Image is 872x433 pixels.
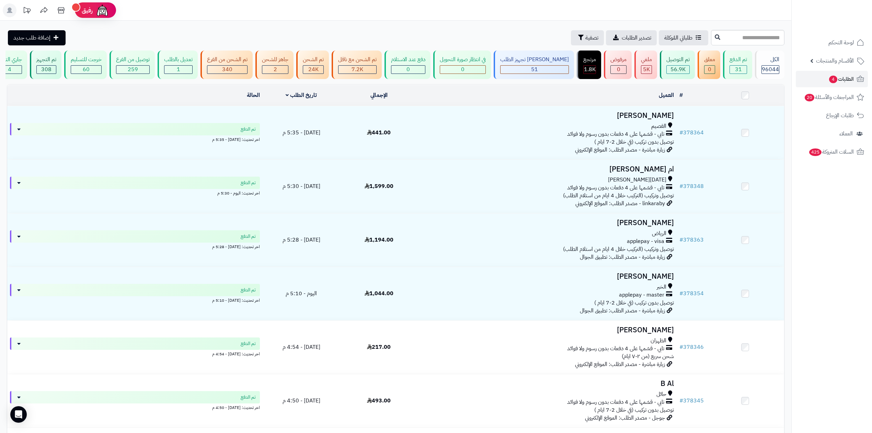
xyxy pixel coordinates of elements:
[283,182,320,190] span: [DATE] - 5:30 م
[164,56,193,64] div: تعديل بالطلب
[575,199,665,208] span: linkaraby - مصدر الطلب: الموقع الإلكتروني
[365,182,393,190] span: 1,599.00
[641,66,652,74] div: 4993
[241,233,256,240] span: تم الدفع
[580,307,665,315] span: زيارة مباشرة - مصدر الطلب: تطبيق الجوال
[241,394,256,401] span: تم الدفع
[383,51,432,79] a: دفع عند الاستلام 0
[421,326,674,334] h3: [PERSON_NAME]
[10,350,260,357] div: اخر تحديث: [DATE] - 4:54 م
[295,51,330,79] a: تم الشحن 24K
[584,65,596,74] span: 1.8K
[704,66,715,74] div: 0
[28,51,63,79] a: تم التجهيز 308
[816,56,854,66] span: الأقسام والمنتجات
[432,51,492,79] a: في انتظار صورة التحويل 0
[352,65,363,74] span: 7.2K
[826,111,854,120] span: طلبات الإرجاع
[679,91,683,99] a: #
[241,179,256,186] span: تم الدفع
[367,129,391,137] span: 441.00
[679,129,683,137] span: #
[679,343,683,351] span: #
[367,343,391,351] span: 217.00
[730,66,747,74] div: 31
[603,51,633,79] a: مرفوض 0
[658,51,696,79] a: تم التوصيل 56.9K
[71,56,102,64] div: خرجت للتسليم
[652,230,666,237] span: الرياض
[606,30,657,45] a: تصدير الطلبات
[406,65,410,74] span: 0
[679,343,704,351] a: #378346
[761,56,779,64] div: الكل
[283,129,320,137] span: [DATE] - 5:35 م
[83,65,90,74] span: 60
[391,66,425,74] div: 0
[679,182,683,190] span: #
[10,296,260,303] div: اخر تحديث: [DATE] - 5:10 م
[391,56,425,64] div: دفع عند الاستلام
[531,65,538,74] span: 51
[71,66,101,74] div: 60
[762,65,779,74] span: 96044
[283,397,320,405] span: [DATE] - 4:50 م
[627,237,664,245] span: applepay - visa
[567,184,664,192] span: تابي - قسّمها على 4 دفعات بدون رسوم ولا فوائد
[262,66,288,74] div: 2
[108,51,156,79] a: توصيل من الفرع 259
[679,289,704,298] a: #378354
[10,135,260,143] div: اخر تحديث: [DATE] - 5:35 م
[207,56,248,64] div: تم الشحن من الفرع
[664,34,692,42] span: طلباتي المُوكلة
[679,236,683,244] span: #
[308,65,319,74] span: 24K
[584,66,596,74] div: 1834
[222,65,232,74] span: 340
[608,176,666,184] span: [DATE][PERSON_NAME]
[735,65,742,74] span: 31
[679,397,683,405] span: #
[657,283,666,291] span: الخبر
[796,107,868,124] a: طلبات الإرجاع
[41,65,51,74] span: 308
[283,343,320,351] span: [DATE] - 4:54 م
[796,144,868,160] a: السلات المتروكة425
[10,403,260,411] div: اخر تحديث: [DATE] - 4:50 م
[164,66,192,74] div: 1
[36,56,56,64] div: تم التجهيز
[679,397,704,405] a: #378345
[199,51,254,79] a: تم الشحن من الفرع 340
[804,92,854,102] span: المراجعات والأسئلة
[421,112,674,120] h3: [PERSON_NAME]
[421,380,674,388] h3: B Al
[563,191,674,200] span: توصيل وتركيب (التركيب خلال 4 ايام من استلام الطلب)
[330,51,383,79] a: تم الشحن مع ناقل 7.2K
[207,66,247,74] div: 340
[754,51,786,79] a: الكل96044
[796,89,868,106] a: المراجعات والأسئلة20
[156,51,199,79] a: تعديل بالطلب 1
[10,189,260,196] div: اخر تحديث: اليوم - 5:30 م
[659,91,674,99] a: العميل
[567,398,664,406] span: تابي - قسّمها على 4 دفعات بدون رسوم ولا فوائد
[828,74,854,84] span: الطلبات
[805,94,814,101] span: 20
[796,125,868,142] a: العملاء
[440,56,486,64] div: في انتظار صورة التحويل
[116,66,149,74] div: 259
[679,236,704,244] a: #378363
[500,56,569,64] div: [PERSON_NAME] تجهيز الطلب
[696,51,722,79] a: معلق 0
[37,66,56,74] div: 308
[303,66,323,74] div: 24030
[241,340,256,347] span: تم الدفع
[670,65,686,74] span: 56.9K
[575,360,665,368] span: زيارة مباشرة - مصدر الطلب: الموقع الإلكتروني
[571,30,604,45] button: تصفية
[659,30,708,45] a: طلباتي المُوكلة
[338,56,377,64] div: تم الشحن مع ناقل
[828,38,854,47] span: لوحة التحكم
[128,65,138,74] span: 259
[641,56,652,64] div: ملغي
